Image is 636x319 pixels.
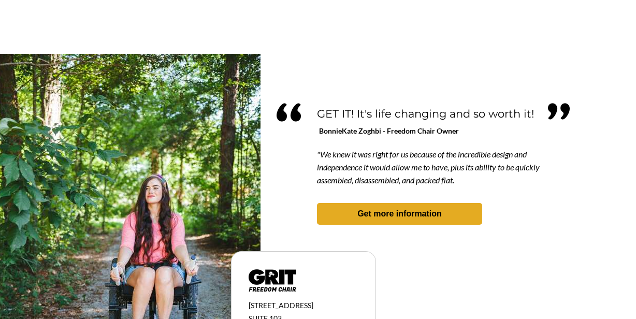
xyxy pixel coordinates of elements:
span: [STREET_ADDRESS] [249,301,313,310]
span: BonnieKate Zoghbi - Freedom Chair Owner [319,126,459,135]
a: Get more information [317,203,482,225]
input: Get more information [37,250,126,270]
span: "We knew it was right for us because of the incredible design and independence it would allow me ... [317,149,540,185]
span: GET IT! It's life changing and so worth it! [317,107,534,120]
strong: Get more information [357,209,442,218]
